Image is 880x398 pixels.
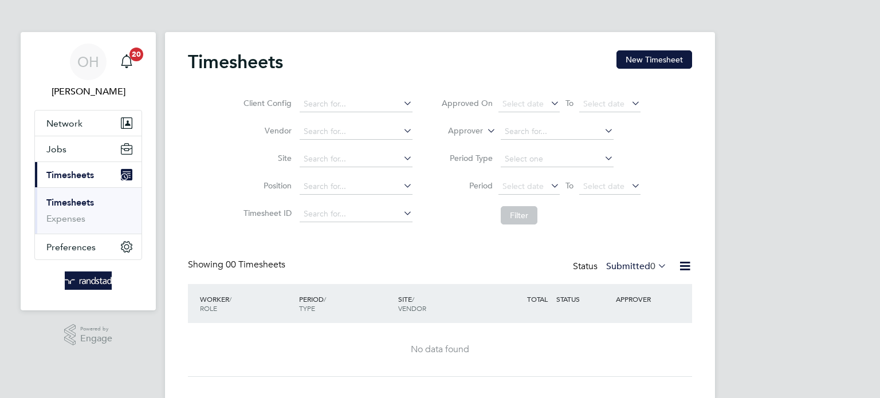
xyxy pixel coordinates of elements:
[129,48,143,61] span: 20
[562,96,577,111] span: To
[34,271,142,290] a: Go to home page
[240,98,292,108] label: Client Config
[35,111,142,136] button: Network
[240,153,292,163] label: Site
[197,289,296,318] div: WORKER
[583,98,624,109] span: Select date
[46,170,94,180] span: Timesheets
[441,98,493,108] label: Approved On
[21,32,156,310] nav: Main navigation
[296,289,395,318] div: PERIOD
[501,151,614,167] input: Select one
[299,304,315,313] span: TYPE
[46,242,96,253] span: Preferences
[34,44,142,98] a: OH[PERSON_NAME]
[46,213,85,224] a: Expenses
[240,180,292,191] label: Position
[300,124,412,140] input: Search for...
[324,294,326,304] span: /
[502,181,544,191] span: Select date
[583,181,624,191] span: Select date
[441,153,493,163] label: Period Type
[398,304,426,313] span: VENDOR
[77,54,99,69] span: OH
[573,259,669,275] div: Status
[395,289,494,318] div: SITE
[431,125,483,137] label: Approver
[616,50,692,69] button: New Timesheet
[553,289,613,309] div: STATUS
[188,50,283,73] h2: Timesheets
[502,98,544,109] span: Select date
[240,208,292,218] label: Timesheet ID
[300,151,412,167] input: Search for...
[35,136,142,161] button: Jobs
[64,324,113,346] a: Powered byEngage
[34,85,142,98] span: Oliver Hunka
[501,124,614,140] input: Search for...
[200,304,217,313] span: ROLE
[240,125,292,136] label: Vendor
[300,96,412,112] input: Search for...
[412,294,414,304] span: /
[35,162,142,187] button: Timesheets
[562,178,577,193] span: To
[80,324,112,334] span: Powered by
[441,180,493,191] label: Period
[527,294,548,304] span: TOTAL
[606,261,667,272] label: Submitted
[46,118,82,129] span: Network
[613,289,673,309] div: APPROVER
[300,206,412,222] input: Search for...
[226,259,285,270] span: 00 Timesheets
[35,234,142,259] button: Preferences
[46,144,66,155] span: Jobs
[650,261,655,272] span: 0
[65,271,112,290] img: randstad-logo-retina.png
[188,259,288,271] div: Showing
[115,44,138,80] a: 20
[80,334,112,344] span: Engage
[35,187,142,234] div: Timesheets
[300,179,412,195] input: Search for...
[229,294,231,304] span: /
[46,197,94,208] a: Timesheets
[199,344,681,356] div: No data found
[501,206,537,224] button: Filter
